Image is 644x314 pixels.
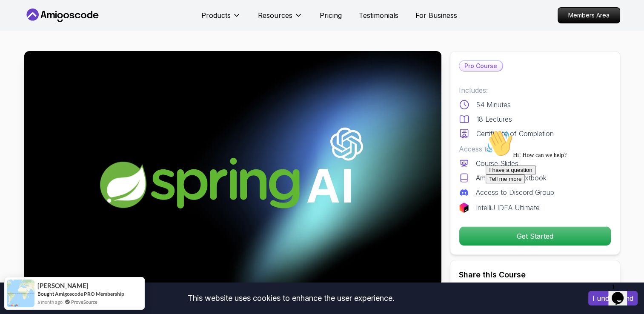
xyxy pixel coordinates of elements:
p: Certificate of Completion [476,128,554,139]
p: Get Started [459,227,611,245]
button: Products [201,10,241,27]
p: Includes: [459,85,611,95]
a: Amigoscode PRO Membership [55,291,124,297]
button: Resources [258,10,303,27]
iframe: chat widget [482,126,635,276]
a: For Business [415,10,457,20]
p: Access to Discord Group [476,187,554,197]
img: provesource social proof notification image [7,280,34,307]
p: IntelliJ IDEA Ultimate [476,203,540,213]
span: [PERSON_NAME] [37,282,89,289]
p: Course Slides [476,158,518,168]
p: Pro Course [459,61,502,71]
img: :wave: [3,3,31,31]
p: AmigosCode Textbook [476,173,547,183]
span: Bought [37,291,54,297]
button: Tell me more [3,48,43,57]
p: 18 Lectures [476,114,512,124]
p: 54 Minutes [476,100,511,110]
a: Testimonials [359,10,398,20]
iframe: chat widget [608,280,635,305]
span: a month ago [37,298,63,305]
img: spring-ai_thumbnail [24,51,441,285]
a: ProveSource [71,298,97,305]
img: jetbrains logo [459,203,469,213]
h2: Share this Course [459,269,611,281]
p: Access to: [459,144,611,154]
button: I have a question [3,39,54,48]
a: Members Area [558,7,620,23]
p: Resources [258,10,292,20]
div: This website uses cookies to enhance the user experience. [6,289,575,308]
button: Get Started [459,226,611,246]
span: Hi! How can we help? [3,26,84,32]
p: Products [201,10,231,20]
a: Pricing [320,10,342,20]
p: Members Area [558,8,620,23]
div: 👋Hi! How can we help?I have a questionTell me more [3,3,157,57]
button: Accept cookies [588,291,638,305]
